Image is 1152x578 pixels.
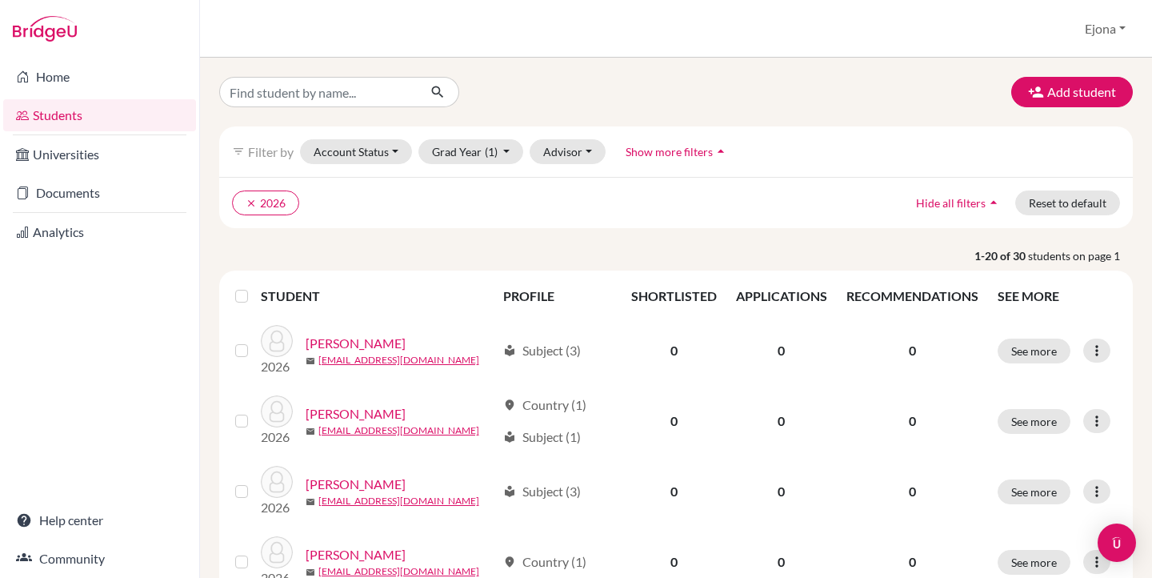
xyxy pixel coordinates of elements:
a: Students [3,99,196,131]
th: APPLICATIONS [726,277,837,315]
a: [EMAIL_ADDRESS][DOMAIN_NAME] [318,423,479,438]
a: Home [3,61,196,93]
button: See more [998,480,1070,504]
div: Country (1) [503,552,586,572]
a: Documents [3,177,196,209]
i: arrow_drop_up [986,195,1002,211]
span: mail [306,427,315,436]
p: 0 [846,341,978,360]
button: Add student [1011,77,1133,107]
button: Ejona [1078,14,1133,44]
a: [PERSON_NAME] [306,404,406,423]
div: Open Intercom Messenger [1098,524,1136,562]
button: Grad Year(1) [418,139,524,164]
td: 0 [622,315,726,386]
div: Country (1) [503,395,586,415]
img: Chan , Ronnie [261,536,293,568]
button: See more [998,409,1070,434]
p: 0 [846,482,978,501]
span: students on page 1 [1028,247,1133,264]
div: Subject (3) [503,341,581,360]
span: local_library [503,431,516,444]
button: See more [998,339,1070,363]
button: Show more filtersarrow_drop_up [612,139,742,164]
img: Chan, Ryan [261,466,293,498]
th: SEE MORE [988,277,1126,315]
p: 2026 [261,357,293,376]
button: Account Status [300,139,412,164]
span: mail [306,497,315,507]
a: Analytics [3,216,196,248]
a: Help center [3,504,196,536]
span: (1) [485,145,498,159]
td: 0 [726,315,837,386]
div: Subject (1) [503,427,581,447]
img: Chan, Allison [261,395,293,427]
a: [PERSON_NAME] [306,334,406,353]
th: SHORTLISTED [622,277,726,315]
a: [PERSON_NAME] [306,475,406,494]
button: See more [998,550,1070,575]
td: 0 [622,456,726,527]
button: Reset to default [1015,191,1120,215]
i: filter_list [232,145,245,158]
button: Advisor [530,139,606,164]
p: 0 [846,411,978,431]
div: Subject (3) [503,482,581,501]
span: mail [306,568,315,577]
span: local_library [503,485,516,498]
th: PROFILE [494,277,622,315]
button: clear2026 [232,191,299,215]
a: Community [3,543,196,575]
span: location_on [503,556,516,568]
img: Bridge-U [13,16,77,42]
span: Show more filters [626,145,713,159]
a: [EMAIL_ADDRESS][DOMAIN_NAME] [318,494,479,508]
a: Universities [3,138,196,171]
span: mail [306,356,315,366]
td: 0 [726,456,837,527]
img: Ang, Jeremy [261,325,293,357]
strong: 1-20 of 30 [974,247,1028,264]
td: 0 [726,386,837,456]
i: arrow_drop_up [713,143,729,159]
button: Hide all filtersarrow_drop_up [902,191,1015,215]
p: 2026 [261,498,293,517]
span: Hide all filters [916,196,986,210]
th: STUDENT [261,277,494,315]
p: 2026 [261,427,293,447]
span: location_on [503,399,516,411]
a: [EMAIL_ADDRESS][DOMAIN_NAME] [318,353,479,367]
td: 0 [622,386,726,456]
th: RECOMMENDATIONS [837,277,988,315]
a: [PERSON_NAME] [306,545,406,564]
span: local_library [503,344,516,357]
p: 0 [846,552,978,572]
i: clear [246,198,257,209]
input: Find student by name... [219,77,418,107]
span: Filter by [248,144,294,159]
